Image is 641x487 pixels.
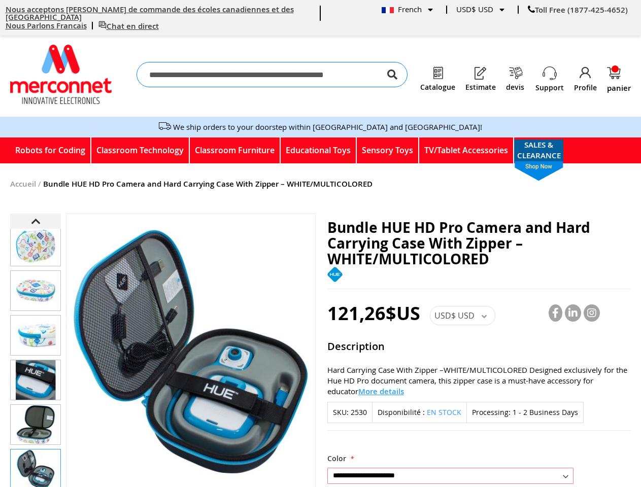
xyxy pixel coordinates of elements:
strong: SKU [333,407,349,417]
img: Bundle HUE HD Pro Camera and Hard Carrying Case With Zipper – WHITE/MULTICOLORED [11,316,60,355]
span: USD [478,4,493,14]
div: Hard Carrying Case With Zipper –WHITE/MULTICOLORED Designed exclusively for the Hue HD Pro docume... [327,365,631,397]
a: Classroom Technology [91,137,190,163]
div: French [382,6,433,14]
div: Bundle HUE HD Pro Camera and Hard Carrying Case With Zipper – WHITE/MULTICOLORED [10,356,61,400]
a: Classroom Furniture [190,137,281,163]
div: Previous [10,214,61,229]
div: 1 - 2 Business Days [513,407,578,418]
a: We ship orders to your doorstep within [GEOGRAPHIC_DATA] and [GEOGRAPHIC_DATA]! [173,122,482,132]
div: 2530 [351,407,367,418]
span: French [382,4,422,14]
img: Hue [327,267,343,282]
strong: Description [327,339,631,357]
a: panier [607,67,631,92]
a: Hue [327,274,343,284]
div: Bundle HUE HD Pro Camera and Hard Carrying Case With Zipper – WHITE/MULTICOLORED [10,222,61,266]
a: Sensory Toys [357,137,419,163]
strong: Processing [472,407,511,417]
a: Robots for Coding [10,137,91,163]
span: USD$ [456,4,476,14]
img: Bundle HUE HD Pro Camera and Hard Carrying Case With Zipper – WHITE/MULTICOLORED [11,405,60,444]
span: Bundle HUE HD Pro Camera and Hard Carrying Case With Zipper – WHITE/MULTICOLORED [327,218,590,269]
span: 121,26$US [327,301,420,326]
span: USD [458,310,475,321]
img: French.png [382,7,394,13]
span: panier [607,84,631,92]
div: Bundle HUE HD Pro Camera and Hard Carrying Case With Zipper – WHITE/MULTICOLORED [10,266,61,311]
a: Accueil [10,179,36,189]
a: Nous Parlons Francais [6,20,87,31]
img: Estimate [474,66,488,80]
img: Bundle HUE HD Pro Camera and Hard Carrying Case With Zipper – WHITE/MULTICOLORED [66,222,315,483]
a: Catalogue [420,83,455,91]
div: Bundle HUE HD Pro Camera and Hard Carrying Case With Zipper – WHITE/MULTICOLORED [10,400,61,445]
img: Bundle HUE HD Pro Camera and Hard Carrying Case With Zipper – WHITE/MULTICOLORED [11,226,60,266]
a: Toll Free (1877-425-4652) [528,5,628,15]
a: Nous acceptons [PERSON_NAME] de commande des écoles canadiennes et des [GEOGRAPHIC_DATA] [6,4,294,22]
a: Educational Toys [281,137,357,163]
a: Profile [574,83,597,93]
div: Bundle HUE HD Pro Camera and Hard Carrying Case With Zipper – WHITE/MULTICOLORED [10,311,61,356]
a: store logo [10,45,112,104]
strong: Bundle HUE HD Pro Camera and Hard Carrying Case With Zipper – WHITE/MULTICOLORED [43,179,373,189]
div: Disponibilité [372,402,467,423]
img: Bundle HUE HD Pro Camera and Hard Carrying Case With Zipper – WHITE/MULTICOLORED [11,360,60,400]
a: Support [535,83,564,93]
span: En stock [427,407,461,417]
label: Disponibilité : [378,407,425,417]
span: More details [358,386,404,397]
div: USD$ USD [430,306,495,325]
img: Profile.png [579,66,593,80]
img: Bundle HUE HD Pro Camera and Hard Carrying Case With Zipper – WHITE/MULTICOLORED [11,271,60,310]
img: live chat [98,21,107,29]
span: USD$ [434,310,456,321]
a: Estimate [465,83,496,91]
div: USD$ USD [456,6,504,14]
span: shop now [510,161,568,181]
span: Color [327,454,346,463]
a: SALES & CLEARANCEshop now [514,140,563,161]
a: Chat en direct [98,21,159,31]
a: TV/Tablet Accessories [419,137,514,163]
img: Catalogue [431,66,445,80]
